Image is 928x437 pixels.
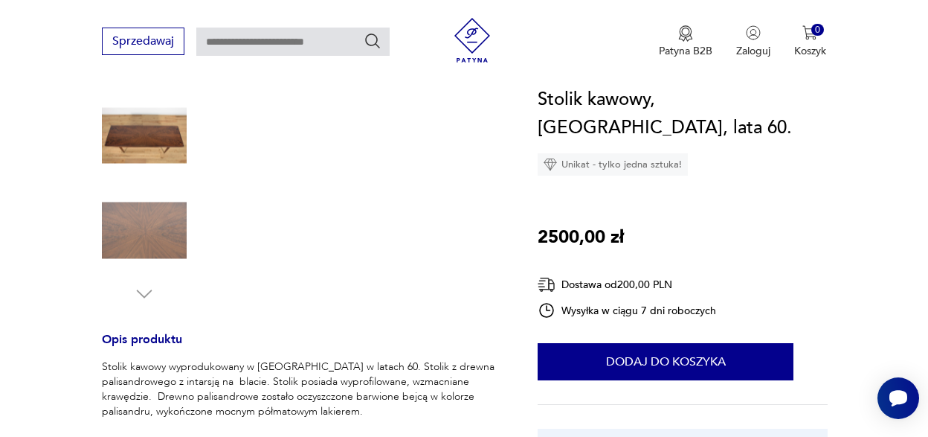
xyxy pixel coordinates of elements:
[102,28,184,55] button: Sprzedawaj
[538,223,624,252] p: 2500,00 zł
[102,360,502,419] p: Stolik kawowy wyprodukowany w [GEOGRAPHIC_DATA] w latach 60. Stolik z drewna palisandrowego z int...
[794,44,826,58] p: Koszyk
[736,25,770,58] button: Zaloguj
[364,32,381,50] button: Szukaj
[659,25,712,58] button: Patyna B2B
[877,377,919,419] iframe: Smartsupp widget button
[450,18,494,63] img: Patyna - sklep z meblami i dekoracjami vintage
[746,25,761,40] img: Ikonka użytkownika
[736,44,770,58] p: Zaloguj
[794,25,826,58] button: 0Koszyk
[538,153,688,176] div: Unikat - tylko jedna sztuka!
[102,335,502,360] h3: Opis produktu
[102,188,187,273] img: Zdjęcie produktu Stolik kawowy, Dania, lata 60.
[538,275,716,294] div: Dostawa od 200,00 PLN
[102,93,187,178] img: Zdjęcie produktu Stolik kawowy, Dania, lata 60.
[538,86,827,142] h1: Stolik kawowy, [GEOGRAPHIC_DATA], lata 60.
[802,25,817,40] img: Ikona koszyka
[538,302,716,319] div: Wysyłka w ciągu 7 dni roboczych
[678,25,693,42] img: Ikona medalu
[659,25,712,58] a: Ikona medaluPatyna B2B
[102,37,184,48] a: Sprzedawaj
[811,24,824,36] div: 0
[538,343,793,380] button: Dodaj do koszyka
[659,44,712,58] p: Patyna B2B
[538,275,555,294] img: Ikona dostawy
[544,158,557,171] img: Ikona diamentu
